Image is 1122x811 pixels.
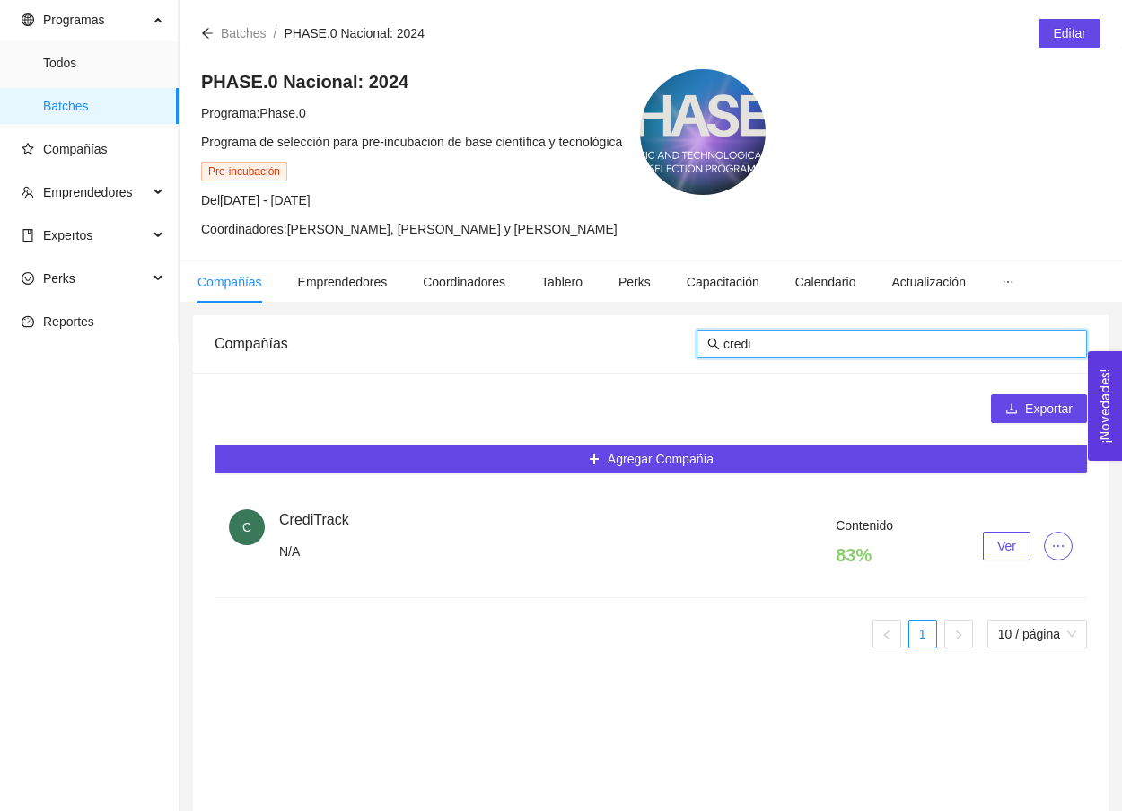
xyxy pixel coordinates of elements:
[944,620,973,648] li: Página siguiente
[1053,23,1086,43] span: Editar
[22,143,34,155] span: star
[22,229,34,242] span: book
[274,26,277,40] span: /
[215,318,697,369] div: Compañías
[1039,19,1100,48] button: Editar
[22,315,34,328] span: dashboard
[43,185,133,199] span: Emprendedores
[242,509,251,545] span: C
[891,275,966,289] span: Actualización
[43,13,104,27] span: Programas
[201,27,214,40] span: arrow-left
[944,620,973,648] button: right
[43,271,75,286] span: Perks
[991,394,1087,423] button: downloadExportar
[1002,276,1014,288] span: ellipsis
[707,338,720,350] span: search
[1005,402,1018,417] span: download
[1045,539,1072,553] span: ellipsis
[872,620,901,648] button: left
[687,275,759,289] span: Capacitación
[201,193,311,207] span: Del [DATE] - [DATE]
[909,621,936,648] a: 1
[872,620,901,648] li: Página anterior
[221,26,267,40] span: Batches
[201,135,622,149] span: Programa de selección para pre-incubación de base científica y tecnológica
[22,186,34,198] span: team
[836,518,893,533] span: Contenido
[201,69,622,94] h4: PHASE.0 Nacional: 2024
[881,630,892,640] span: left
[908,620,937,648] li: 1
[983,532,1030,560] button: Ver
[608,449,714,469] span: Agregar Compañía
[836,542,893,568] h4: 83 %
[201,222,618,236] span: Coordinadores: [PERSON_NAME], [PERSON_NAME] y [PERSON_NAME]
[795,275,856,289] span: Calendario
[997,536,1016,556] span: Ver
[197,275,262,289] span: Compañías
[284,26,424,40] span: PHASE.0 Nacional: 2024
[1025,399,1073,419] span: Exportar
[618,275,651,289] span: Perks
[1044,532,1073,560] button: ellipsis
[43,142,108,156] span: Compañías
[1088,351,1122,461] button: Open Feedback Widget
[588,453,600,467] span: plus
[541,275,583,289] span: Tablero
[43,45,164,81] span: Todos
[43,314,94,329] span: Reportes
[723,334,1076,354] input: Buscar
[298,275,388,289] span: Emprendedores
[22,13,34,26] span: global
[22,272,34,285] span: smile
[987,620,1087,648] div: tamaño de página
[201,106,306,120] span: Programa: Phase.0
[201,162,287,181] span: Pre-incubación
[215,445,1087,473] button: plusAgregar Compañía
[998,621,1076,648] span: 10 / página
[423,275,505,289] span: Coordinadores
[43,88,164,124] span: Batches
[953,630,964,640] span: right
[279,512,349,527] span: CrediTrack
[43,228,92,242] span: Expertos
